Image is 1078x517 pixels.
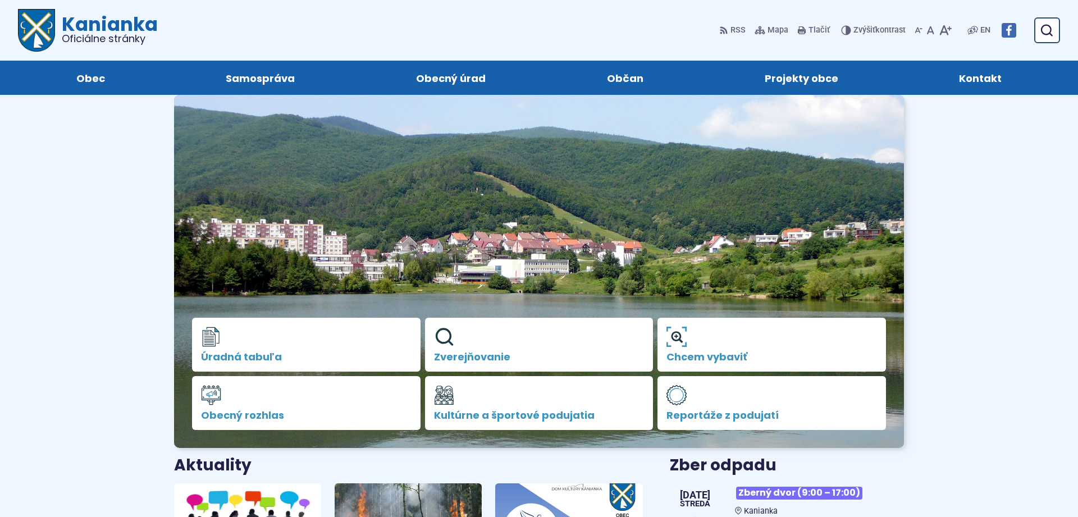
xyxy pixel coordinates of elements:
span: Kontakt [959,61,1002,95]
button: Zmenšiť veľkosť písma [912,19,925,42]
img: Prejsť na Facebook stránku [1002,23,1016,38]
span: Obec [76,61,105,95]
span: Samospráva [226,61,295,95]
a: RSS [719,19,748,42]
span: Občan [607,61,643,95]
button: Zväčšiť veľkosť písma [937,19,954,42]
h3: Zber odpadu [670,457,904,474]
span: [DATE] [680,490,710,500]
h3: Aktuality [174,457,252,474]
span: Mapa [768,24,788,37]
span: Reportáže z podujatí [666,410,877,421]
span: Kanianka [744,506,778,516]
span: Zverejňovanie [434,351,645,363]
span: Kultúrne a športové podujatia [434,410,645,421]
span: Oficiálne stránky [62,34,158,44]
a: Zberný dvor (9:00 – 17:00) Kanianka [DATE] streda [670,482,904,516]
span: Tlačiť [808,26,830,35]
a: Obecný úrad [367,61,535,95]
a: Projekty obce [715,61,888,95]
a: EN [978,24,993,37]
h1: Kanianka [55,15,158,44]
a: Obec [27,61,154,95]
span: Úradná tabuľa [201,351,412,363]
a: Občan [558,61,693,95]
a: Kontakt [910,61,1051,95]
a: Obecný rozhlas [192,376,421,430]
span: RSS [730,24,746,37]
a: Úradná tabuľa [192,318,421,372]
a: Samospráva [177,61,345,95]
span: Zberný dvor (9:00 – 17:00) [736,487,862,500]
span: Obecný úrad [416,61,486,95]
span: Projekty obce [765,61,838,95]
a: Zverejňovanie [425,318,654,372]
span: Zvýšiť [853,25,875,35]
button: Tlačiť [795,19,832,42]
button: Nastaviť pôvodnú veľkosť písma [925,19,937,42]
span: kontrast [853,26,906,35]
span: streda [680,500,710,508]
span: EN [980,24,990,37]
span: Chcem vybaviť [666,351,877,363]
img: Prejsť na domovskú stránku [18,9,55,52]
button: Zvýšiťkontrast [841,19,908,42]
a: Kultúrne a športové podujatia [425,376,654,430]
a: Mapa [752,19,791,42]
a: Logo Kanianka, prejsť na domovskú stránku. [18,9,158,52]
a: Chcem vybaviť [657,318,886,372]
span: Obecný rozhlas [201,410,412,421]
a: Reportáže z podujatí [657,376,886,430]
